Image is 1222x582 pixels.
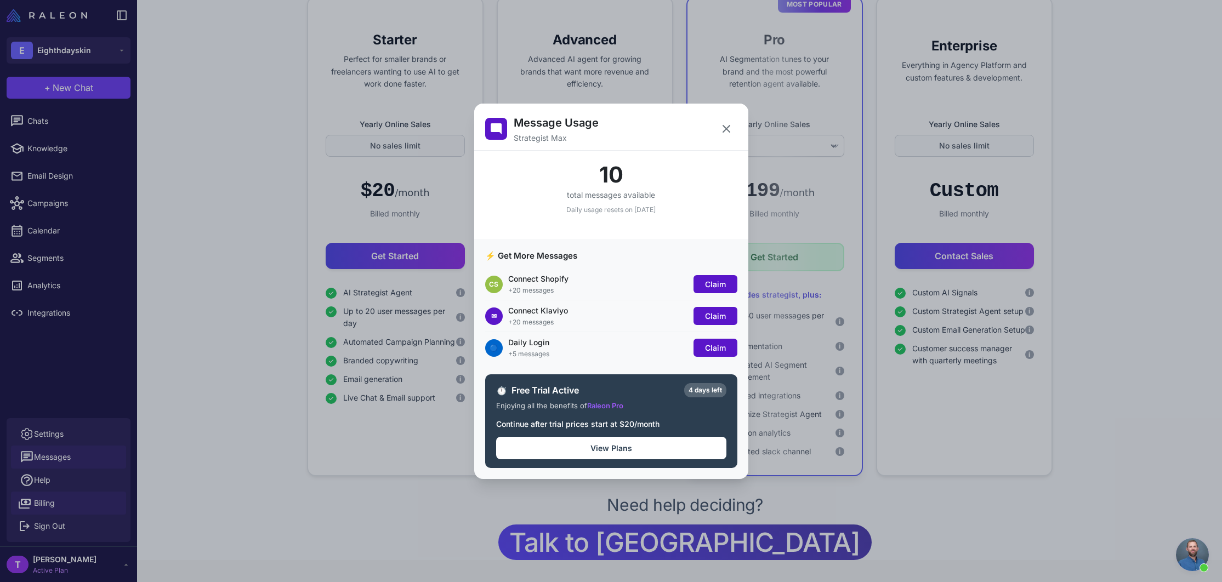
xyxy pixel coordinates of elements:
h2: Message Usage [514,115,599,131]
span: Daily usage resets on [DATE] [566,206,656,214]
a: Open chat [1176,538,1209,571]
div: Connect Shopify [508,273,688,284]
div: +20 messages [508,317,688,327]
div: +20 messages [508,286,688,295]
div: 10 [485,164,737,186]
div: Connect Klaviyo [508,305,688,316]
div: 4 days left [684,383,726,397]
span: Raleon Pro [587,401,623,410]
button: Claim [694,275,737,293]
div: +5 messages [508,349,688,359]
button: Claim [694,307,737,325]
div: CS [485,276,503,293]
h3: ⚡ Get More Messages [485,250,737,263]
div: Daily Login [508,336,688,348]
button: View Plans [496,437,726,459]
div: Enjoying all the benefits of [496,401,726,412]
p: Strategist Max [514,132,599,144]
span: Claim [705,279,726,289]
div: ✉ [485,307,503,325]
button: Claim [694,339,737,357]
span: Claim [705,311,726,321]
span: Claim [705,343,726,352]
span: Continue after trial prices start at $20/month [496,419,660,429]
span: ⏱️ [496,384,507,397]
span: Free Trial Active [511,384,680,397]
span: total messages available [567,190,655,199]
div: 🔵 [485,339,503,357]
